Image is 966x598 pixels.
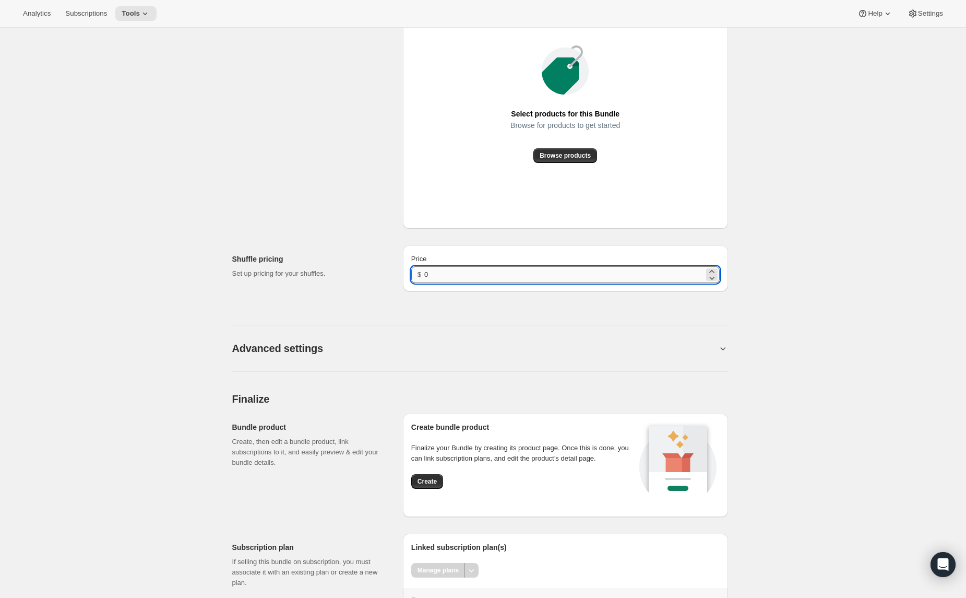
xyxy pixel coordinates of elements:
[510,118,620,133] span: Browse for products to get started
[424,266,703,283] input: 10.00
[122,9,140,18] span: Tools
[418,271,421,278] span: $
[232,422,386,432] h2: Bundle product
[411,422,636,432] h2: Create bundle product
[901,6,949,21] button: Settings
[411,443,636,464] p: Finalize your Bundle by creating its product page. Once this is done, you can link subscription p...
[17,6,57,21] button: Analytics
[232,254,386,264] h2: Shuffle pricing
[232,542,386,553] h2: Subscription plan
[931,552,956,577] div: Open Intercom Messenger
[918,9,943,18] span: Settings
[59,6,113,21] button: Subscriptions
[232,557,386,588] p: If selling this bundle on subscription, you must associate it with an existing plan or create a n...
[411,474,443,489] button: Create
[23,9,51,18] span: Analytics
[232,342,718,355] button: Advanced settings
[65,9,107,18] span: Subscriptions
[868,9,882,18] span: Help
[418,477,437,486] span: Create
[232,342,323,355] h2: Advanced settings
[540,151,591,160] span: Browse products
[851,6,899,21] button: Help
[232,268,386,279] p: Set up pricing for your shuffles.
[411,542,720,553] h2: Linked subscription plan(s)
[511,107,619,121] span: Select products for this Bundle
[232,393,728,405] h2: Finalize
[232,437,386,468] p: Create, then edit a bundle product, link subscriptions to it, and easily preview & edit your bund...
[533,148,597,163] button: Browse products
[115,6,157,21] button: Tools
[411,255,427,263] span: Price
